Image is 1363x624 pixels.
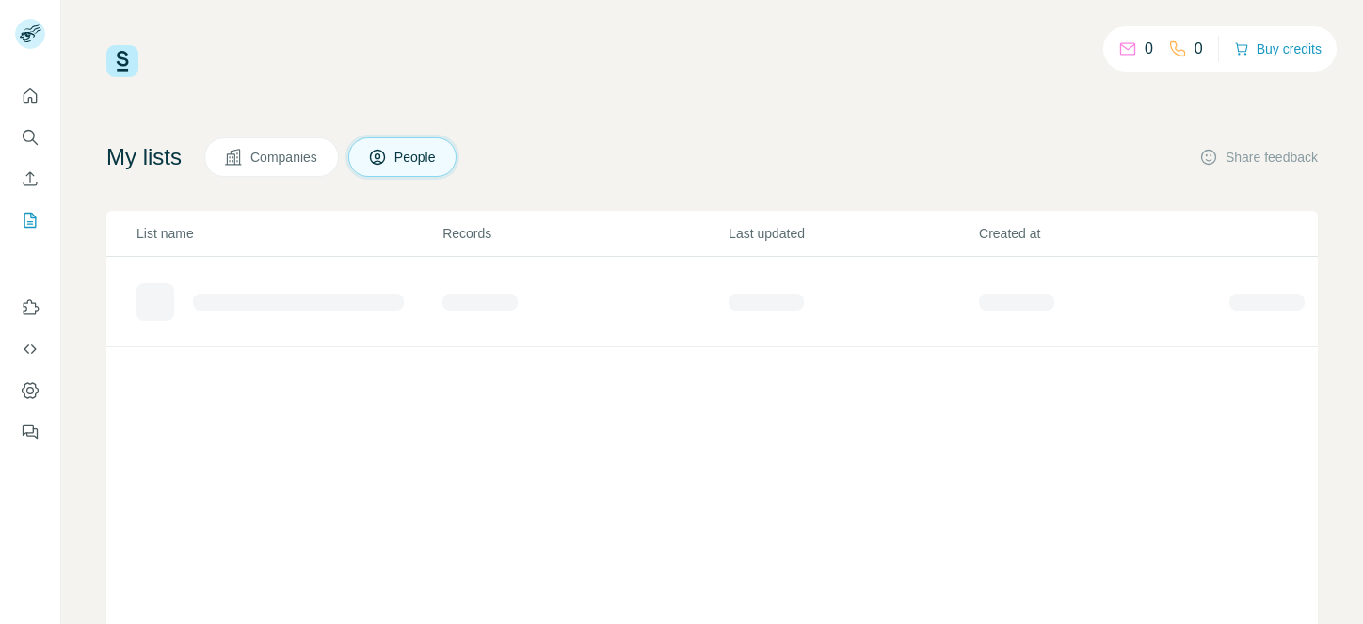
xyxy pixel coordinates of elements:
[15,203,45,237] button: My lists
[442,224,727,243] p: Records
[106,142,182,172] h4: My lists
[15,332,45,366] button: Use Surfe API
[394,148,438,167] span: People
[1195,38,1203,60] p: 0
[15,291,45,325] button: Use Surfe on LinkedIn
[250,148,319,167] span: Companies
[729,224,977,243] p: Last updated
[15,162,45,196] button: Enrich CSV
[106,45,138,77] img: Surfe Logo
[1145,38,1153,60] p: 0
[15,374,45,408] button: Dashboard
[1199,148,1318,167] button: Share feedback
[136,224,441,243] p: List name
[15,415,45,449] button: Feedback
[15,79,45,113] button: Quick start
[1234,36,1322,62] button: Buy credits
[15,120,45,154] button: Search
[979,224,1227,243] p: Created at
